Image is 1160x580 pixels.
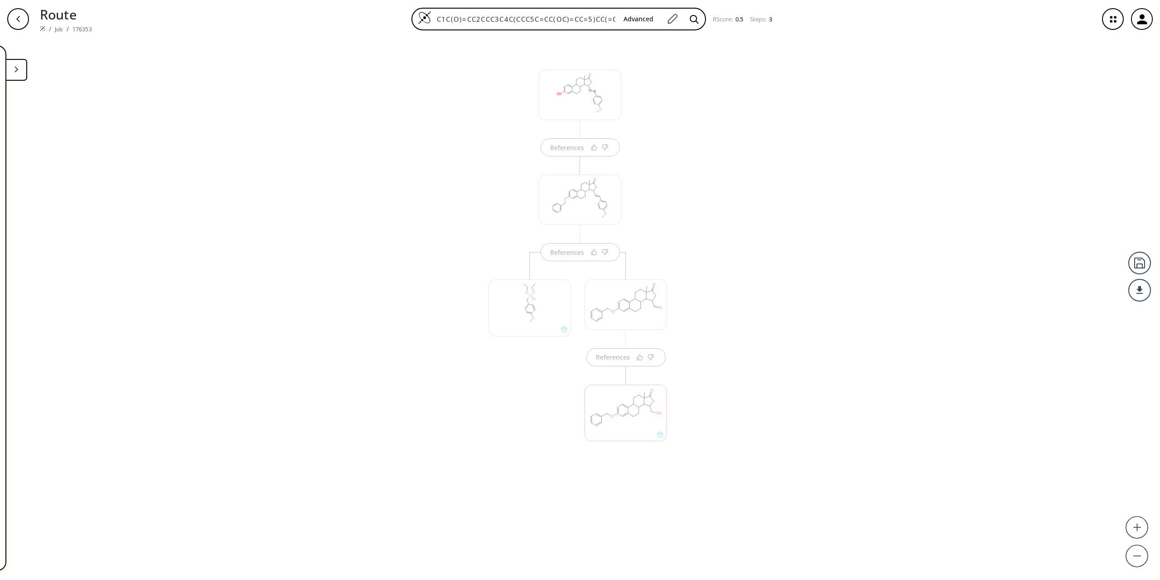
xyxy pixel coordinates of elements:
[40,26,45,31] img: Spaya logo
[67,24,69,34] li: /
[418,11,431,24] img: Logo Spaya
[431,15,616,24] input: Enter SMILES
[713,16,743,22] div: RScore :
[49,24,51,34] li: /
[750,16,772,22] div: Steps :
[72,25,92,33] a: 176353
[616,11,661,28] button: Advanced
[40,5,92,24] p: Route
[55,25,63,33] a: Job
[734,15,743,23] span: 0.5
[768,15,772,23] span: 3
